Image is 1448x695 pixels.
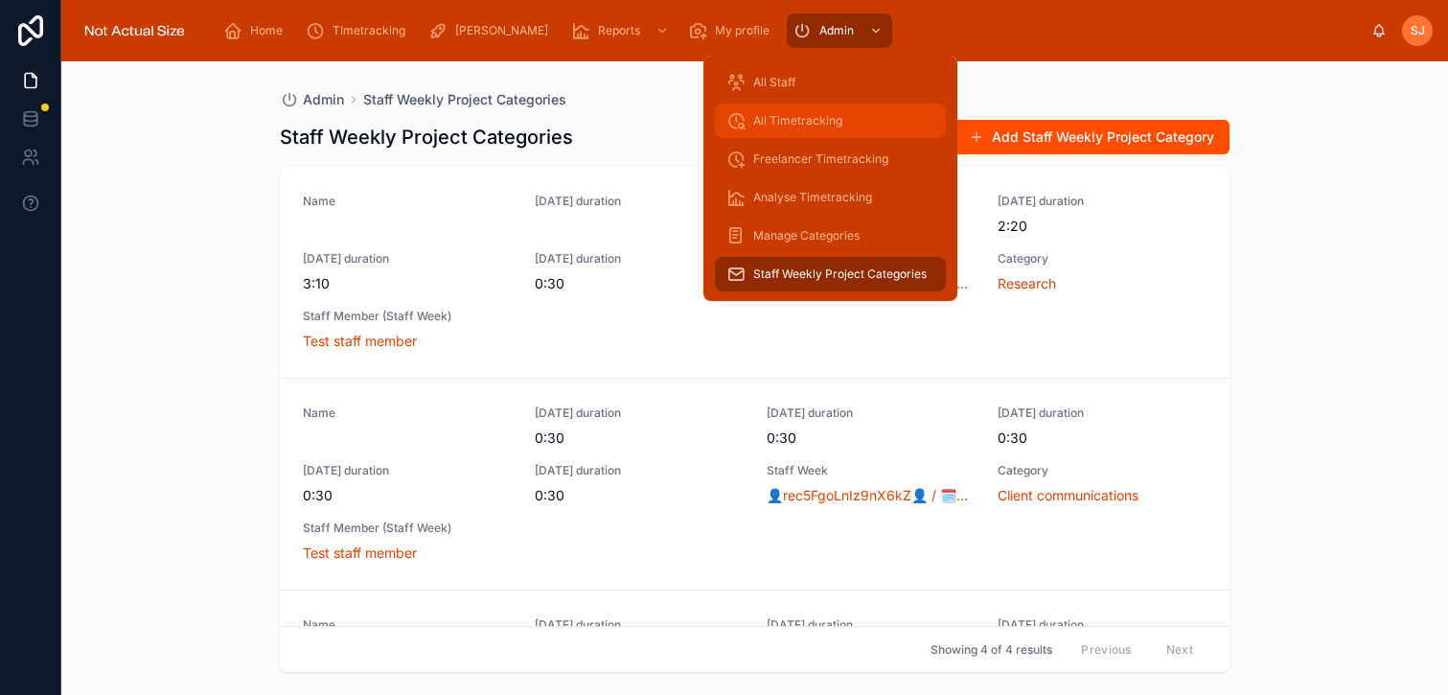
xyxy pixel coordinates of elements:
div: scrollable content [208,10,1371,52]
a: My profile [682,13,783,48]
span: [DATE] duration [535,463,744,478]
span: 2:20 [998,217,1207,236]
h1: Staff Weekly Project Categories [280,124,573,151]
img: App logo [77,15,193,46]
span: Name [303,617,512,633]
span: [DATE] duration [998,617,1207,633]
span: Admin [303,90,344,109]
span: Staff Weekly Project Categories [753,266,927,282]
a: Test staff member [303,332,417,351]
span: [DATE] duration [535,251,744,266]
button: Add Staff Weekly Project Category [954,120,1230,154]
span: Staff Week [767,463,976,478]
a: 👤rec5FgoLnIz9nX6kZ👤 / 🗓️2025-07🗓️ [767,486,976,505]
span: Staff Member (Staff Week) [303,309,512,324]
span: Freelancer Timetracking [753,151,888,167]
span: -- [303,217,314,236]
a: Reports [565,13,678,48]
span: 0:30 [535,486,744,505]
span: All Staff [753,75,795,90]
span: 3:10 [303,274,512,293]
a: All Timetracking [715,104,946,138]
span: [DATE] duration [998,405,1207,421]
a: Staff Weekly Project Categories [363,90,566,109]
span: Category [998,251,1207,266]
span: SJ [1411,23,1425,38]
a: Analyse Timetracking [715,180,946,215]
span: Showing 4 of 4 results [931,642,1052,658]
a: Admin [787,13,892,48]
span: Reports [598,23,640,38]
span: Name [303,405,512,421]
span: TImetracking [333,23,405,38]
a: Home [218,13,296,48]
a: Name--[DATE] duration--[DATE] duration1:00[DATE] duration2:20[DATE] duration3:10[DATE] duration0:... [280,167,1230,378]
a: Test staff member [303,544,417,563]
a: Manage Categories [715,219,946,253]
span: [DATE] duration [535,405,744,421]
a: Staff Weekly Project Categories [715,257,946,291]
a: TImetracking [300,13,419,48]
span: -- [303,429,314,448]
span: -- [535,217,546,236]
a: Research [998,274,1056,293]
span: [DATE] duration [303,251,512,266]
a: Name--[DATE] duration0:30[DATE] duration0:30[DATE] duration0:30[DATE] duration0:30[DATE] duration... [280,378,1230,590]
a: Admin [280,90,344,109]
span: Staff Member (Staff Week) [303,521,512,536]
a: Freelancer Timetracking [715,142,946,176]
span: 0:30 [303,486,512,505]
span: My profile [715,23,770,38]
span: Home [250,23,283,38]
span: Category [998,463,1207,478]
span: [DATE] duration [535,617,744,633]
span: 0:30 [767,429,976,448]
span: [DATE] duration [535,194,744,209]
span: 0:30 [535,274,744,293]
span: [DATE] duration [303,463,512,478]
span: [DATE] duration [767,617,976,633]
span: [DATE] duration [998,194,1207,209]
span: Admin [819,23,854,38]
span: Analyse Timetracking [753,190,872,205]
span: [PERSON_NAME] [455,23,548,38]
a: [PERSON_NAME] [423,13,562,48]
a: All Staff [715,65,946,100]
span: [DATE] duration [767,405,976,421]
span: 0:30 [535,429,744,448]
span: All Timetracking [753,113,842,128]
span: Name [303,194,512,209]
span: 0:30 [998,429,1207,448]
a: Client communications [998,486,1138,505]
span: Manage Categories [753,228,860,243]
